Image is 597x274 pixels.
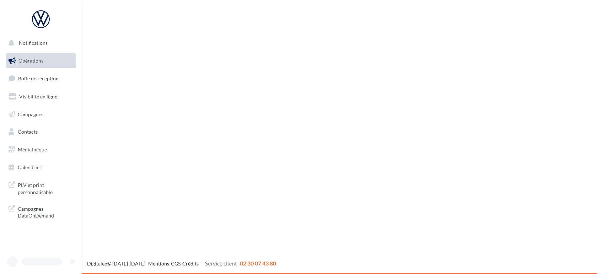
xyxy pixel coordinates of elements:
[4,89,77,104] a: Visibilité en ligne
[18,146,47,152] span: Médiathèque
[182,260,199,267] a: Crédits
[18,111,43,117] span: Campagnes
[4,71,77,86] a: Boîte de réception
[19,40,48,46] span: Notifications
[4,36,75,50] button: Notifications
[18,164,42,170] span: Calendrier
[4,107,77,122] a: Campagnes
[4,124,77,139] a: Contacts
[4,160,77,175] a: Calendrier
[18,180,73,195] span: PLV et print personnalisable
[18,75,59,81] span: Boîte de réception
[4,142,77,157] a: Médiathèque
[4,53,77,68] a: Opérations
[87,260,276,267] span: © [DATE]-[DATE] - - -
[19,93,57,100] span: Visibilité en ligne
[205,260,237,267] span: Service client
[4,201,77,222] a: Campagnes DataOnDemand
[240,260,276,267] span: 02 30 07 43 80
[18,129,38,135] span: Contacts
[18,204,73,219] span: Campagnes DataOnDemand
[18,58,43,64] span: Opérations
[87,260,107,267] a: Digitaleo
[148,260,169,267] a: Mentions
[171,260,181,267] a: CGS
[4,177,77,198] a: PLV et print personnalisable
